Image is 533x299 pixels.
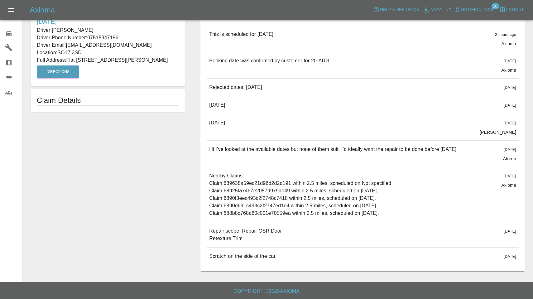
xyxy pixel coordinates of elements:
p: Booking date was confirmed by customer for 20-AUG [209,57,329,65]
p: Hi I’ve looked at the available dates but none of them suit. I’d ideally want the repair to be do... [209,146,456,153]
span: Help & Feedback [380,6,419,13]
span: [DATE] [504,174,516,178]
p: Scratch on the side of the car. [209,253,276,260]
p: [PERSON_NAME] [480,129,516,135]
p: Full Address: Flat [STREET_ADDRESS][PERSON_NAME] [37,56,179,64]
span: [DATE] [504,59,516,63]
p: This is scheduled for [DATE]. [209,31,275,38]
p: Driver: [PERSON_NAME] [37,27,179,34]
span: Notifications [461,6,494,13]
button: Open drawer [4,2,19,17]
h1: Claim Details [37,95,179,105]
span: 2 hours ago [495,32,516,37]
p: Axioma [501,182,516,188]
p: Repair scope: Repair OSR Door Retexture Trim [209,227,282,242]
span: Logout [506,6,524,13]
p: Location: SO17 3SD [37,49,179,56]
p: [DATE] [209,119,225,127]
span: [DATE] [504,147,516,152]
button: Notifications [453,5,495,15]
p: Driver Phone Number: 07515347186 [37,34,179,41]
p: [DATE] [209,101,225,109]
span: [DATE] [504,229,516,234]
p: Nearby Claims: Claim 689638a59ec21d96d2d2d191 within 2.5 miles, scheduled on Not specified. Claim... [209,172,393,217]
span: [DATE] [504,121,516,125]
h6: Copyright © 2025 Axioma [5,287,528,296]
button: Help & Feedback [372,5,420,15]
a: Account [421,5,453,15]
button: Directions [37,65,79,78]
p: Afreen [503,156,516,162]
button: Logout [498,5,526,15]
p: Axioma [501,41,516,47]
span: [DATE] [504,254,516,259]
p: Driver Email: [EMAIL_ADDRESS][DOMAIN_NAME] [37,41,179,49]
p: Axioma [501,67,516,73]
span: 20 [491,3,499,9]
h5: Axioma [30,5,55,15]
span: Account [430,7,451,14]
p: Rejected dates: [DATE] [209,84,262,91]
span: [DATE] [504,103,516,108]
span: [DATE] [504,85,516,90]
